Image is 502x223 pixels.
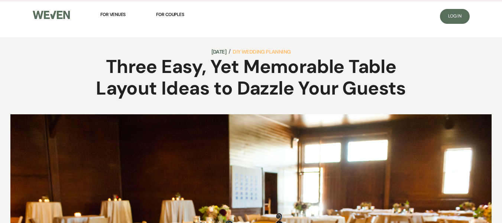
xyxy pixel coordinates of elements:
img: Weven Logo [33,11,70,19]
span: Log In [448,13,461,19]
span: For Couples [156,12,184,17]
h1: Three Easy, Yet Memorable Table Layout Ideas to Dazzle Your Guests [76,56,426,99]
span: / [229,47,230,56]
a: For Couples [156,6,184,23]
a: DIY Wedding Planning [233,47,291,56]
a: For Venues [100,6,126,23]
a: Log In [440,9,469,24]
span: For Venues [100,12,126,17]
time: [DATE] [211,47,226,56]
